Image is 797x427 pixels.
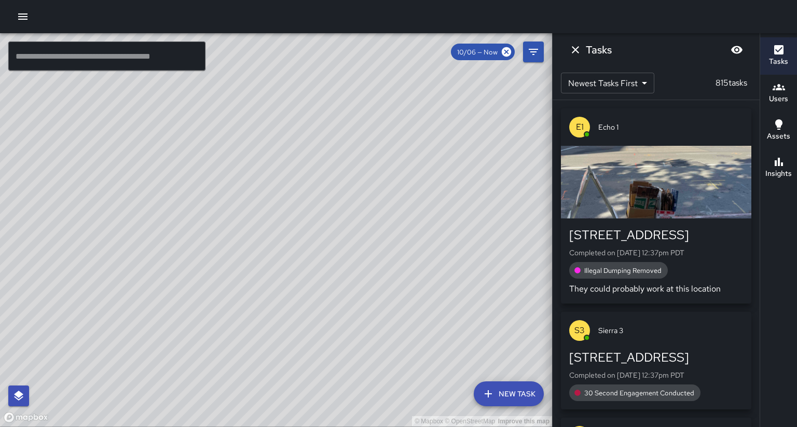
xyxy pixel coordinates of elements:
button: Tasks [760,37,797,75]
h6: Assets [767,131,790,142]
button: Insights [760,149,797,187]
p: Completed on [DATE] 12:37pm PDT [569,370,743,380]
div: 10/06 — Now [451,44,515,60]
span: 30 Second Engagement Conducted [578,389,700,397]
div: Newest Tasks First [561,73,654,93]
span: 10/06 — Now [451,48,504,57]
h6: Tasks [769,56,788,67]
h6: Tasks [586,42,612,58]
div: [STREET_ADDRESS] [569,227,743,243]
p: They could probably work at this location [569,283,743,295]
p: Completed on [DATE] 12:37pm PDT [569,247,743,258]
span: Sierra 3 [598,325,743,336]
button: New Task [474,381,544,406]
h6: Insights [765,168,792,180]
div: [STREET_ADDRESS] [569,349,743,366]
button: E1Echo 1[STREET_ADDRESS]Completed on [DATE] 12:37pm PDTIllegal Dumping RemovedThey could probably... [561,108,751,304]
button: Users [760,75,797,112]
h6: Users [769,93,788,105]
p: 815 tasks [711,77,751,89]
p: E1 [576,121,584,133]
button: S3Sierra 3[STREET_ADDRESS]Completed on [DATE] 12:37pm PDT30 Second Engagement Conducted [561,312,751,409]
span: Echo 1 [598,122,743,132]
span: Illegal Dumping Removed [578,266,668,275]
p: S3 [574,324,585,337]
button: Filters [523,42,544,62]
button: Blur [726,39,747,60]
button: Assets [760,112,797,149]
button: Dismiss [565,39,586,60]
